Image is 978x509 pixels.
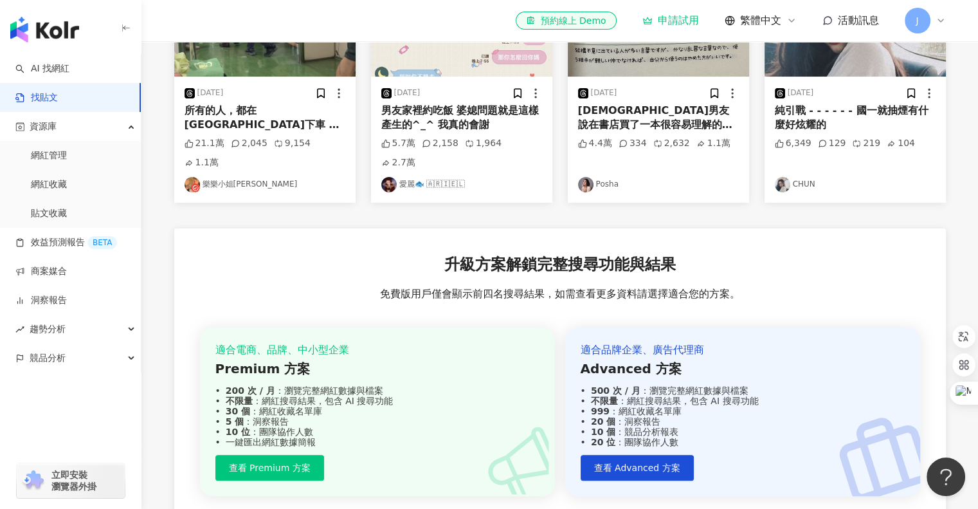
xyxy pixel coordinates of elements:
[581,455,694,481] button: 查看 Advanced 方案
[15,265,67,278] a: 商案媒合
[740,14,781,28] span: 繁體中文
[619,137,647,150] div: 334
[380,287,740,301] span: 免費版用戶僅會顯示前四名搜尋結果，如需查看更多資料請選擇適合您的方案。
[381,137,415,150] div: 5.7萬
[381,177,542,192] a: KOL Avatar愛麗🐟 🇦​🇷​🇮​🇪​🇱
[516,12,616,30] a: 預約線上 Demo
[185,137,224,150] div: 21.1萬
[444,254,676,276] span: 升級方案解鎖完整搜尋功能與結果
[215,416,539,427] div: ：洞察報告
[31,149,67,162] a: 網紅管理
[30,112,57,141] span: 資源庫
[581,427,905,437] div: ：競品分析報表
[591,427,615,437] strong: 10 個
[215,396,539,406] div: ：網紅搜尋結果，包含 AI 搜尋功能
[215,437,539,447] div: 一鍵匯出網紅數據簡報
[21,470,46,491] img: chrome extension
[591,406,610,416] strong: 999
[215,360,539,378] div: Premium 方案
[229,463,311,473] span: 查看 Premium 方案
[185,156,219,169] div: 1.1萬
[578,177,739,192] a: KOL AvatarPosha
[591,416,615,427] strong: 20 個
[185,177,345,192] a: KOL Avatar樂樂小姐[PERSON_NAME]
[591,437,615,447] strong: 20 位
[578,137,612,150] div: 4.4萬
[51,469,96,492] span: 立即安裝 瀏覽器外掛
[887,137,915,150] div: 104
[927,458,965,496] iframe: Help Scout Beacon - Open
[578,177,593,192] img: KOL Avatar
[775,177,936,192] a: KOL AvatarCHUN
[15,325,24,334] span: rise
[215,343,539,357] div: 適合電商、品牌、中小型企業
[15,91,58,104] a: 找貼文
[215,406,539,416] div: ：網紅收藏名單庫
[31,207,67,220] a: 貼文收藏
[215,385,539,396] div: ：瀏覽完整網紅數據與檔案
[185,104,345,133] div: 所有的人，都在[GEOGRAPHIC_DATA]下車 這個畫面太感動
[581,385,905,396] div: ：瀏覽完整網紅數據與檔案
[30,344,66,373] span: 競品分析
[581,396,905,406] div: ：網紅搜尋結果，包含 AI 搜尋功能
[594,463,680,473] span: 查看 Advanced 方案
[197,88,224,98] div: [DATE]
[775,104,936,133] div: 純引戰 - - - - - - 國一就抽煙有什麼好炫耀的
[775,137,811,150] div: 6,349
[581,437,905,447] div: ：團隊協作人數
[381,177,397,192] img: KOL Avatar
[578,104,739,133] div: [DEMOGRAPHIC_DATA]男友說在書店買了一本很容易理解的中文書 我只能說怎麼那麼的接地氣啦🤣🤣
[581,406,905,416] div: ：網紅收藏名單庫
[838,14,879,26] span: 活動訊息
[818,137,846,150] div: 129
[10,17,79,42] img: logo
[581,343,905,357] div: 適合品牌企業、廣告代理商
[696,137,730,150] div: 1.1萬
[526,14,606,27] div: 預約線上 Demo
[15,62,69,75] a: searchAI 找網紅
[591,88,617,98] div: [DATE]
[916,14,918,28] span: J
[788,88,814,98] div: [DATE]
[775,177,790,192] img: KOL Avatar
[274,137,311,150] div: 9,154
[465,137,502,150] div: 1,964
[231,137,267,150] div: 2,045
[31,178,67,191] a: 網紅收藏
[852,137,880,150] div: 219
[215,455,324,481] button: 查看 Premium 方案
[591,396,618,406] strong: 不限量
[15,294,67,307] a: 洞察報告
[226,406,250,416] strong: 30 個
[226,396,253,406] strong: 不限量
[30,315,66,344] span: 趨勢分析
[422,137,458,150] div: 2,158
[185,177,200,192] img: KOL Avatar
[226,416,244,427] strong: 5 個
[642,14,699,27] a: 申請試用
[226,427,250,437] strong: 10 位
[381,156,415,169] div: 2.7萬
[17,463,125,498] a: chrome extension立即安裝 瀏覽器外掛
[581,416,905,427] div: ：洞察報告
[215,427,539,437] div: ：團隊協作人數
[394,88,421,98] div: [DATE]
[226,385,275,396] strong: 200 次 / 月
[581,360,905,378] div: Advanced 方案
[381,104,542,133] div: 男友家裡約吃飯 婆媳問題就是這樣產生的^_^ 我真的會謝
[591,385,640,396] strong: 500 次 / 月
[653,137,690,150] div: 2,632
[15,236,117,249] a: 效益預測報告BETA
